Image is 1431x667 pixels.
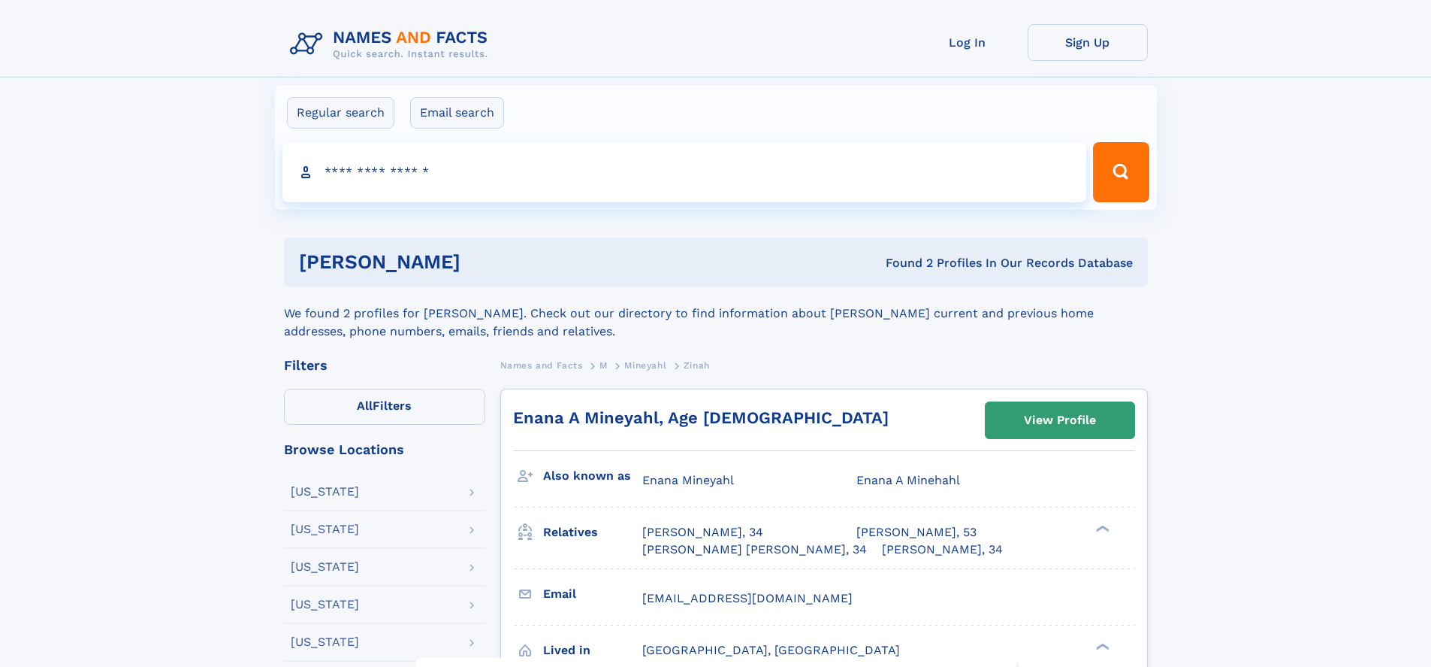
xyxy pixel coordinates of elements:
[284,287,1148,341] div: We found 2 profiles for [PERSON_NAME]. Check out our directory to find information about [PERSON_...
[599,360,608,371] span: M
[284,24,500,65] img: Logo Names and Facts
[907,24,1028,61] a: Log In
[882,541,1003,558] a: [PERSON_NAME], 34
[282,142,1087,202] input: search input
[642,591,853,605] span: [EMAIL_ADDRESS][DOMAIN_NAME]
[284,443,485,456] div: Browse Locations
[1024,403,1096,438] div: View Profile
[513,408,889,427] a: Enana A Mineyahl, Age [DEMOGRAPHIC_DATA]
[642,524,763,541] a: [PERSON_NAME], 34
[599,356,608,374] a: M
[624,356,666,374] a: Mineyahl
[986,402,1134,438] a: View Profile
[291,561,359,573] div: [US_STATE]
[284,359,485,372] div: Filters
[642,541,867,558] a: [PERSON_NAME] [PERSON_NAME], 34
[543,638,642,663] h3: Lived in
[642,643,900,657] span: [GEOGRAPHIC_DATA], [GEOGRAPHIC_DATA]
[1028,24,1148,61] a: Sign Up
[543,463,642,489] h3: Also known as
[291,636,359,648] div: [US_STATE]
[299,253,673,271] h1: [PERSON_NAME]
[856,473,960,487] span: Enana A Minehahl
[642,473,734,487] span: Enana Mineyahl
[287,97,394,129] label: Regular search
[624,360,666,371] span: Mineyahl
[1092,641,1110,651] div: ❯
[684,360,710,371] span: Zinah
[357,399,373,413] span: All
[1093,142,1149,202] button: Search Button
[500,356,583,374] a: Names and Facts
[291,523,359,535] div: [US_STATE]
[856,524,977,541] a: [PERSON_NAME], 53
[543,581,642,607] h3: Email
[673,255,1133,271] div: Found 2 Profiles In Our Records Database
[284,389,485,425] label: Filters
[543,520,642,545] h3: Relatives
[291,599,359,611] div: [US_STATE]
[291,486,359,498] div: [US_STATE]
[410,97,504,129] label: Email search
[1092,524,1110,534] div: ❯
